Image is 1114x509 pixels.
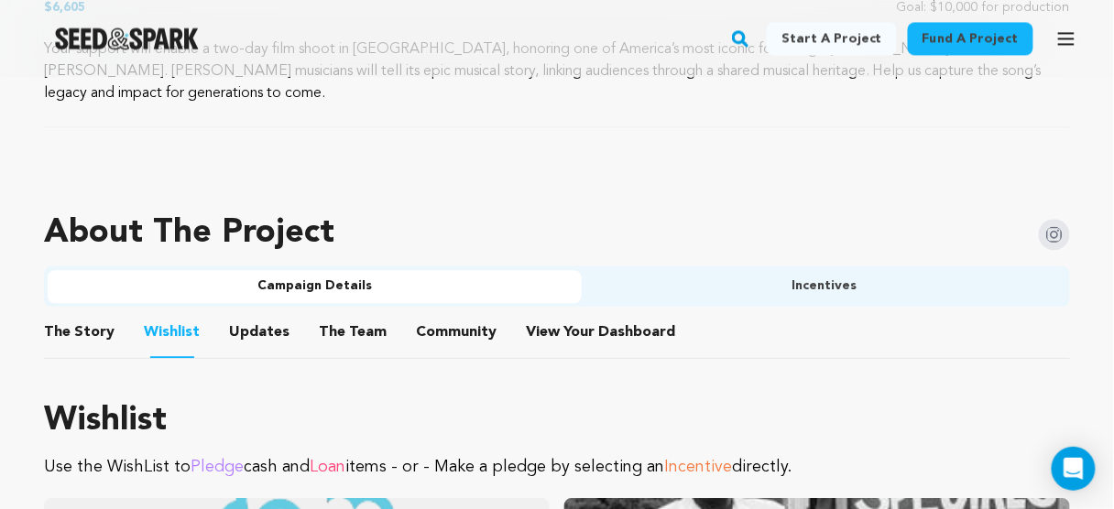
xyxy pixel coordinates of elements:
span: The [319,321,345,343]
a: ViewYourDashboard [526,321,679,343]
img: Seed&Spark Logo Dark Mode [55,27,199,49]
span: Pledge [191,459,244,475]
a: Fund a project [908,22,1033,55]
img: Seed&Spark Instagram Icon [1039,219,1070,250]
span: Loan [310,459,345,475]
span: Team [319,321,387,343]
span: Updates [229,321,289,343]
button: Campaign Details [48,270,582,303]
h1: About The Project [44,215,334,252]
button: Incentives [582,270,1066,303]
span: Story [44,321,115,343]
p: Use the WishList to cash and items - or - Make a pledge by selecting an directly. [44,454,1070,480]
a: Seed&Spark Homepage [55,27,199,49]
span: The [44,321,71,343]
span: Incentive [664,459,732,475]
span: Dashboard [598,321,675,343]
h1: Wishlist [44,403,1070,439]
span: Your [526,321,679,343]
span: Wishlist [144,321,200,343]
div: Open Intercom Messenger [1052,447,1096,491]
span: Community [416,321,497,343]
a: Start a project [767,22,897,55]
